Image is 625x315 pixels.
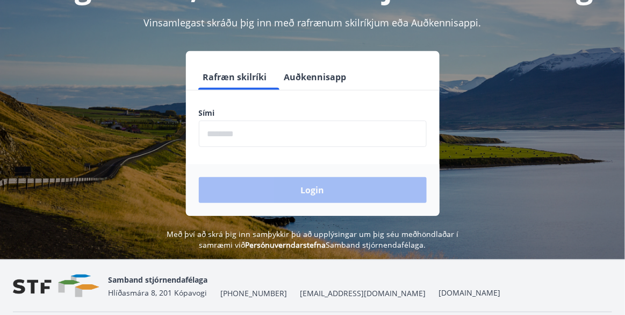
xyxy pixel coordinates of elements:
span: Hlíðasmára 8, 201 Kópavogi [108,288,207,298]
span: [EMAIL_ADDRESS][DOMAIN_NAME] [300,288,426,299]
span: [PHONE_NUMBER] [220,288,287,299]
label: Sími [199,108,427,118]
img: vjCaq2fThgY3EUYqSgpjEiBg6WP39ov69hlhuPVN.png [13,275,99,298]
a: [DOMAIN_NAME] [439,288,500,298]
button: Auðkennisapp [280,64,351,90]
a: Persónuverndarstefna [246,240,326,250]
span: Samband stjórnendafélaga [108,275,207,285]
span: Vinsamlegast skráðu þig inn með rafrænum skilríkjum eða Auðkennisappi. [144,16,482,29]
button: Rafræn skilríki [199,64,271,90]
span: Með því að skrá þig inn samþykkir þú að upplýsingar um þig séu meðhöndlaðar í samræmi við Samband... [167,229,458,250]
